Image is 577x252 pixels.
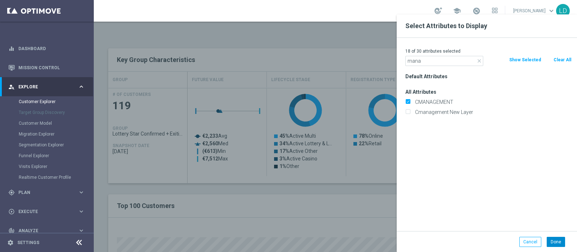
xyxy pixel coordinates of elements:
button: Cancel [519,237,541,247]
div: Mission Control [8,58,85,77]
i: keyboard_arrow_right [78,189,85,196]
i: keyboard_arrow_right [78,208,85,215]
label: Cmanagement New Layer [413,109,572,115]
div: Explore [8,84,78,90]
div: Analyze [8,227,78,234]
span: keyboard_arrow_down [547,7,555,15]
a: Customer Explorer [19,99,75,105]
a: Realtime Customer Profile [19,174,75,180]
div: Customer Model [19,118,93,129]
a: Customer Model [19,120,75,126]
span: school [453,7,461,15]
button: play_circle_outline Execute keyboard_arrow_right [8,209,85,215]
p: 18 of 30 attributes selected [405,48,572,54]
i: gps_fixed [8,189,15,196]
a: Visits Explorer [19,164,75,169]
h2: Select Attributes to Display [405,22,568,30]
span: Execute [18,209,78,214]
i: equalizer [8,45,15,52]
a: Migration Explorer [19,131,75,137]
div: LD [556,4,570,18]
div: Plan [8,189,78,196]
i: person_search [8,84,15,90]
button: gps_fixed Plan keyboard_arrow_right [8,190,85,195]
div: Execute [8,208,78,215]
button: equalizer Dashboard [8,46,85,52]
h3: All Attributes [405,89,572,95]
button: person_search Explore keyboard_arrow_right [8,84,85,90]
a: Settings [17,240,39,245]
i: track_changes [8,227,15,234]
i: keyboard_arrow_right [78,227,85,234]
button: Mission Control [8,65,85,71]
div: Realtime Customer Profile [19,172,93,183]
i: play_circle_outline [8,208,15,215]
div: Customer Explorer [19,96,93,107]
button: Clear All [553,56,572,64]
a: Mission Control [18,58,85,77]
i: keyboard_arrow_right [78,83,85,90]
span: Analyze [18,229,78,233]
span: Explore [18,85,78,89]
label: CMANAGEMENT [413,99,572,105]
a: [PERSON_NAME]keyboard_arrow_down [512,5,556,16]
i: close [476,58,482,64]
a: Funnel Explorer [19,153,75,159]
div: Dashboard [8,39,85,58]
div: Migration Explorer [19,129,93,140]
div: Segmentation Explorer [19,140,93,150]
input: Search [405,56,483,66]
div: Target Group Discovery [19,107,93,118]
i: settings [7,239,14,246]
button: track_changes Analyze keyboard_arrow_right [8,228,85,234]
div: Visits Explorer [19,161,93,172]
span: Plan [18,190,78,195]
button: Show Selected [508,56,542,64]
a: Dashboard [18,39,85,58]
h3: Default Attributes [405,73,572,80]
div: Funnel Explorer [19,150,93,161]
button: Done [547,237,565,247]
a: Segmentation Explorer [19,142,75,148]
